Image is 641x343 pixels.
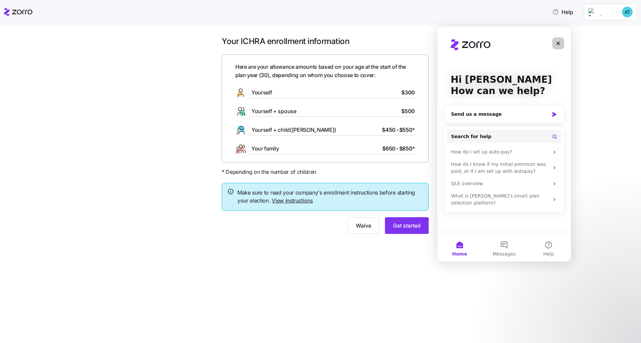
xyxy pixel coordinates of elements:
[437,27,571,262] iframe: Intercom live chat
[222,36,429,46] h1: Your ICHRA enrollment information
[382,126,396,134] span: $450
[251,144,279,153] span: Your family
[547,5,579,19] button: Help
[237,189,423,205] span: Make sure to read your company's enrollment instructions before starting your election.
[399,144,415,153] span: $850
[251,107,296,115] span: Yourself + spouse
[401,88,415,97] span: $300
[552,8,573,16] span: Help
[588,8,612,16] img: Employer logo
[399,126,415,134] span: $550
[396,144,399,153] span: -
[382,144,396,153] span: $650
[385,217,429,234] button: Get started
[272,197,313,204] a: View instructions
[348,217,380,234] button: Waive
[222,168,316,176] span: * Depending on the number of children
[622,7,633,17] img: 119da9b09e10e96eb69a6652d8b44c65
[251,126,336,134] span: Yourself + child([PERSON_NAME])
[396,126,399,134] span: -
[356,222,371,230] span: Waive
[393,222,421,230] span: Get started
[401,107,415,115] span: $500
[251,88,272,97] span: Yourself
[235,63,415,79] span: Here are your allowance amounts based on your age at the start of the plan year ( 30 ), depending...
